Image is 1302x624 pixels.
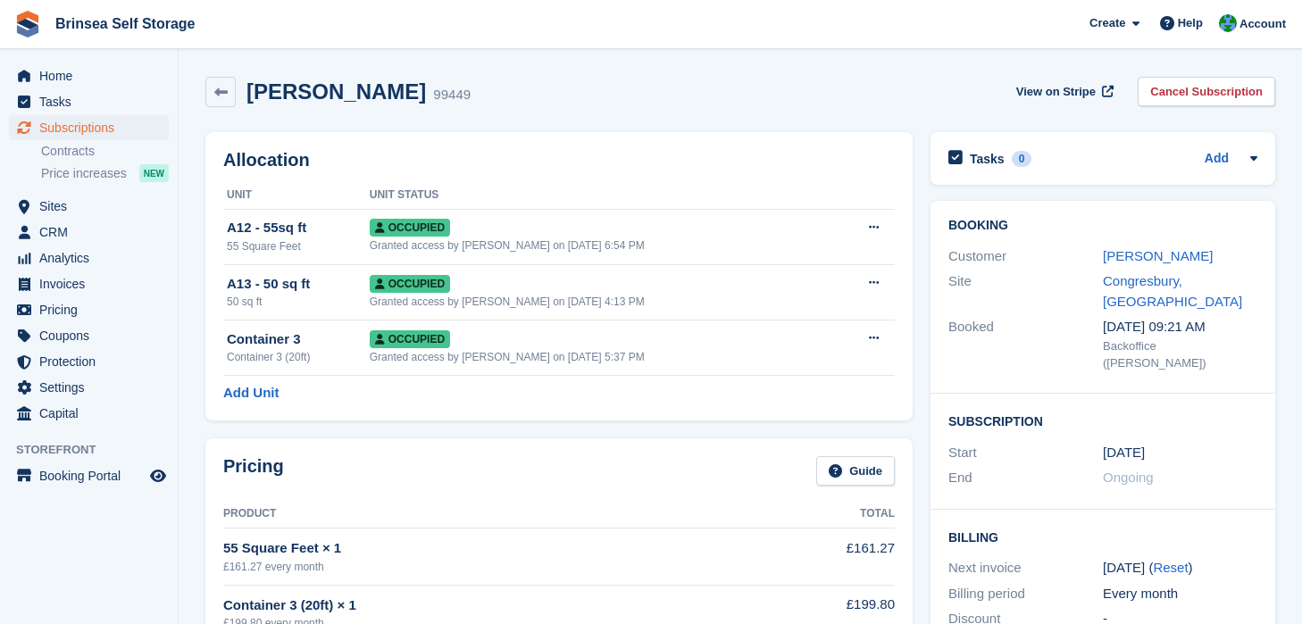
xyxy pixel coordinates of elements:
span: Home [39,63,146,88]
th: Product [223,500,771,528]
h2: Subscription [948,412,1257,429]
a: menu [9,323,169,348]
div: Backoffice ([PERSON_NAME]) [1103,337,1257,372]
a: Contracts [41,143,169,160]
h2: Billing [948,528,1257,545]
div: Site [948,271,1103,312]
div: £161.27 every month [223,559,771,575]
span: Storefront [16,441,178,459]
div: Container 3 (20ft) [227,349,370,365]
span: Settings [39,375,146,400]
a: Congresbury, [GEOGRAPHIC_DATA] [1103,273,1242,309]
h2: Allocation [223,150,895,171]
div: 55 Square Feet [227,238,370,254]
a: menu [9,297,169,322]
div: Billing period [948,584,1103,604]
a: menu [9,401,169,426]
div: [DATE] 09:21 AM [1103,317,1257,337]
th: Unit Status [370,181,832,210]
img: stora-icon-8386f47178a22dfd0bd8f6a31ec36ba5ce8667c1dd55bd0f319d3a0aa187defe.svg [14,11,41,37]
h2: Tasks [970,151,1005,167]
a: menu [9,115,169,140]
div: Granted access by [PERSON_NAME] on [DATE] 5:37 PM [370,349,832,365]
div: [DATE] ( ) [1103,558,1257,578]
a: menu [9,375,169,400]
a: menu [9,271,169,296]
div: 50 sq ft [227,294,370,310]
span: View on Stripe [1016,83,1096,101]
div: End [948,468,1103,488]
span: Pricing [39,297,146,322]
span: Protection [39,349,146,374]
span: Sites [39,194,146,219]
a: [PERSON_NAME] [1103,248,1213,263]
span: Occupied [370,330,450,348]
div: 55 Square Feet × 1 [223,538,771,559]
span: Analytics [39,245,146,270]
a: menu [9,63,169,88]
h2: Pricing [223,456,284,486]
time: 2025-07-31 23:00:00 UTC [1103,443,1145,463]
span: Booking Portal [39,463,146,488]
span: Invoices [39,271,146,296]
a: Brinsea Self Storage [48,9,203,38]
div: A13 - 50 sq ft [227,274,370,295]
div: Every month [1103,584,1257,604]
th: Unit [223,181,370,210]
span: Help [1178,14,1203,32]
a: Preview store [147,465,169,487]
div: Container 3 [227,329,370,350]
div: Granted access by [PERSON_NAME] on [DATE] 6:54 PM [370,237,832,254]
div: Booked [948,317,1103,372]
span: Capital [39,401,146,426]
span: Occupied [370,219,450,237]
div: Start [948,443,1103,463]
a: Add [1205,149,1229,170]
a: menu [9,463,169,488]
span: Subscriptions [39,115,146,140]
a: Add Unit [223,383,279,404]
h2: Booking [948,219,1257,233]
h2: [PERSON_NAME] [246,79,426,104]
img: Jeff Cherson [1219,14,1237,32]
div: Next invoice [948,558,1103,578]
div: A12 - 55sq ft [227,218,370,238]
div: Customer [948,246,1103,267]
div: Container 3 (20ft) × 1 [223,595,771,616]
span: Ongoing [1103,470,1154,485]
a: Cancel Subscription [1138,77,1275,106]
span: CRM [39,220,146,245]
div: NEW [139,164,169,182]
span: Occupied [370,275,450,293]
a: Price increases NEW [41,163,169,183]
span: Create [1089,14,1125,32]
a: Reset [1153,560,1188,575]
span: Coupons [39,323,146,348]
div: Granted access by [PERSON_NAME] on [DATE] 4:13 PM [370,294,832,310]
td: £161.27 [771,528,895,585]
span: Price increases [41,165,127,182]
a: View on Stripe [1009,77,1117,106]
a: Guide [816,456,895,486]
div: 99449 [433,85,471,105]
th: Total [771,500,895,528]
a: menu [9,245,169,270]
a: menu [9,89,169,114]
a: menu [9,220,169,245]
span: Tasks [39,89,146,114]
a: menu [9,349,169,374]
a: menu [9,194,169,219]
span: Account [1239,15,1286,33]
div: 0 [1012,151,1032,167]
